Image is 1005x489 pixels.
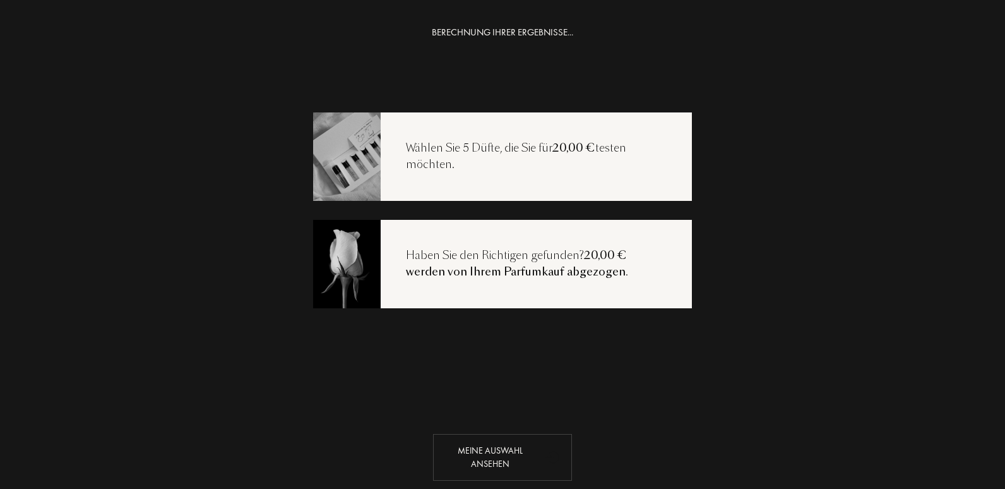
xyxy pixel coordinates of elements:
div: Haben Sie den Richtigen gefunden? . [381,248,692,280]
div: BERECHNUNG IHRER ERGEBNISSE... [432,25,573,40]
div: Meine Auswahl ansehen [433,434,572,481]
span: 20,00 € [552,140,595,155]
img: recoload1.png [312,111,381,202]
div: animation [541,444,566,469]
div: Wählen Sie 5 Düfte, die Sie für testen möchten. [381,140,692,172]
span: 20,00 € werden von Ihrem Parfumkauf abgezogen [406,248,627,279]
img: recoload3.png [312,218,381,309]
